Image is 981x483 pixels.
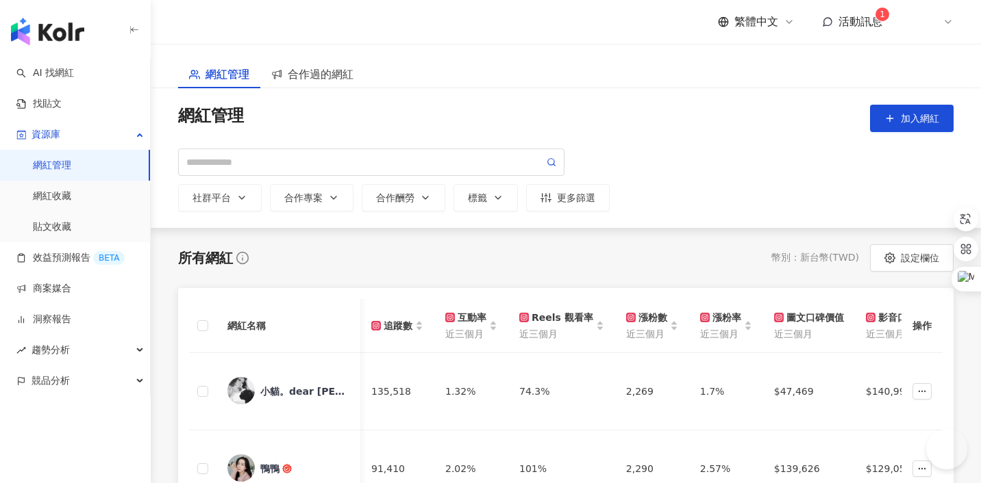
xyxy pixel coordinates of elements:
span: 網紅管理 [206,66,249,83]
div: 1.32% [445,384,497,399]
div: 互動率 [445,310,486,325]
div: 社群平台 [193,192,247,203]
div: 91,410 [371,461,423,476]
a: 效益預測報告BETA [16,251,125,265]
a: searchAI 找網紅 [16,66,74,80]
th: 網紅名稱 [216,299,360,353]
span: 趨勢分析 [32,335,70,365]
iframe: Help Scout Beacon - Open [926,428,967,469]
span: 網紅管理 [178,105,244,132]
span: 加入網紅 [901,113,939,124]
th: 操作 [902,299,943,353]
img: KOL Avatar [227,377,255,404]
div: 小貓。dear [PERSON_NAME] Gallery [260,384,349,398]
span: 1 [880,10,885,19]
span: 活動訊息 [839,15,882,28]
span: 近三個月 [519,326,593,341]
div: Reels 觀看率 [519,310,593,325]
span: 資源庫 [32,119,60,150]
a: 商案媒合 [16,282,71,296]
div: 合作專案 [284,192,339,203]
img: logo [11,18,84,45]
div: $140,997 [866,384,936,399]
div: 2,290 [626,461,678,476]
div: 2.02% [445,461,497,476]
div: 135,518 [371,384,423,399]
a: 網紅管理 [33,159,71,172]
button: 更多篩選 [526,184,610,211]
span: K [920,14,926,29]
div: 74.3% [519,384,604,399]
span: rise [16,345,26,355]
div: $47,469 [774,384,844,399]
div: 1.7% [700,384,752,399]
div: 影音口碑價值 [866,310,936,325]
div: 追蹤數 [371,318,412,333]
span: 近三個月 [445,326,486,341]
a: 洞察報告 [16,313,71,326]
span: 近三個月 [774,326,844,341]
div: 合作酬勞 [376,192,431,203]
button: 加入網紅 [870,105,954,132]
div: 更多篩選 [541,192,595,203]
button: 合作專案 [270,184,353,211]
div: 101% [519,461,604,476]
button: 設定欄位 [870,244,954,272]
div: 2.57% [700,461,752,476]
span: 近三個月 [866,326,936,341]
div: 圖文口碑價值 [774,310,844,325]
div: $139,626 [774,461,844,476]
button: 合作酬勞 [362,184,445,211]
button: 標籤 [454,184,518,211]
span: 繁體中文 [734,14,778,29]
div: 漲粉率 [700,310,741,325]
a: 網紅收藏 [33,190,71,203]
button: 社群平台 [178,184,262,211]
div: 漲粉數 [626,310,667,325]
span: 設定欄位 [901,252,939,263]
a: 找貼文 [16,97,62,111]
div: 2,269 [626,384,678,399]
span: 近三個月 [700,326,741,341]
a: 貼文收藏 [33,220,71,234]
div: 所有網紅 [178,248,233,267]
div: $129,052 [866,461,936,476]
sup: 1 [876,8,889,21]
div: 標籤 [468,192,504,203]
img: KOL Avatar [227,454,255,482]
div: 幣別 ： 新台幣 ( TWD ) [771,251,859,265]
span: 競品分析 [32,365,70,396]
span: 近三個月 [626,326,667,341]
div: 鴨鴨 [260,462,280,475]
span: 合作過的網紅 [288,66,353,83]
